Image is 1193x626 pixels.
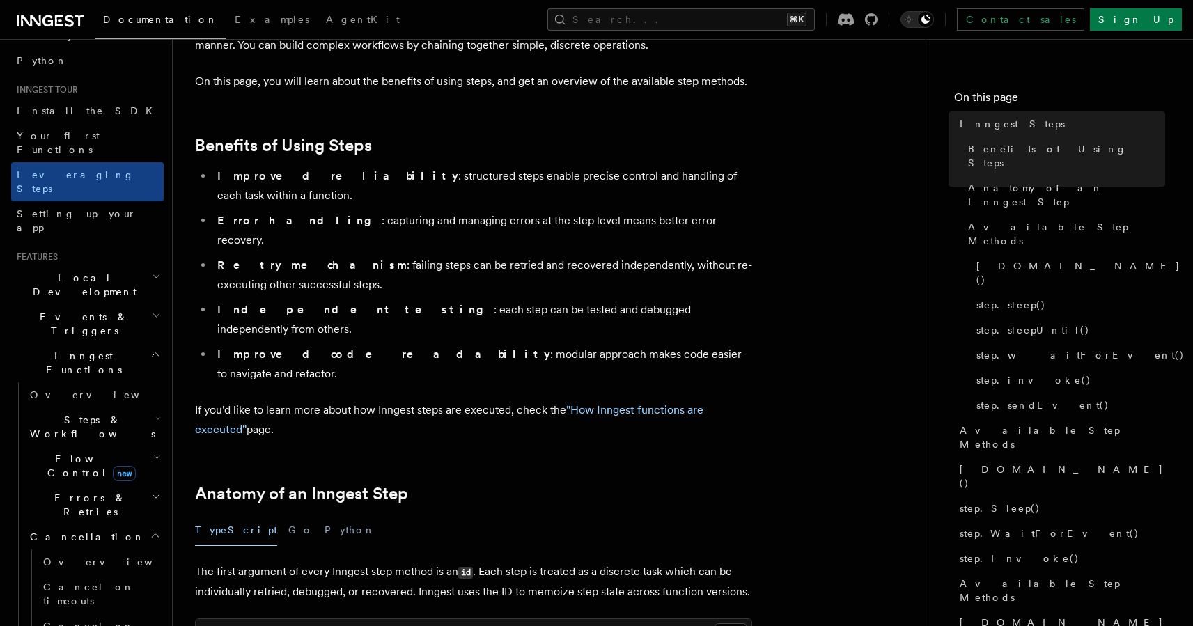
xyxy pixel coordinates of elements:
[217,258,407,272] strong: Retry mechanism
[24,413,155,441] span: Steps & Workflows
[11,310,152,338] span: Events & Triggers
[976,259,1180,287] span: [DOMAIN_NAME]()
[213,166,752,205] li: : structured steps enable precise control and handling of each task within a function.
[318,4,408,38] a: AgentKit
[971,292,1165,318] a: step.sleep()
[971,368,1165,393] a: step.invoke()
[213,256,752,295] li: : failing steps can be retried and recovered independently, without re-executing other successful...
[547,8,815,31] button: Search...⌘K
[24,485,164,524] button: Errors & Retries
[24,452,153,480] span: Flow Control
[103,14,218,25] span: Documentation
[971,343,1165,368] a: step.waitForEvent()
[971,393,1165,418] a: step.sendEvent()
[960,117,1065,131] span: Inngest Steps
[38,574,164,613] a: Cancel on timeouts
[976,348,1185,362] span: step.waitForEvent()
[17,105,161,116] span: Install the SDK
[17,169,134,194] span: Leveraging Steps
[11,84,78,95] span: Inngest tour
[226,4,318,38] a: Examples
[11,201,164,240] a: Setting up your app
[960,577,1165,604] span: Available Step Methods
[968,142,1165,170] span: Benefits of Using Steps
[217,347,550,361] strong: Improved code readability
[1090,8,1182,31] a: Sign Up
[458,567,473,579] code: id
[976,398,1109,412] span: step.sendEvent()
[24,407,164,446] button: Steps & Workflows
[968,181,1165,209] span: Anatomy of an Inngest Step
[954,571,1165,610] a: Available Step Methods
[24,524,164,549] button: Cancellation
[976,323,1090,337] span: step.sleepUntil()
[217,303,494,316] strong: Independent testing
[962,214,1165,253] a: Available Step Methods
[43,581,134,607] span: Cancel on timeouts
[976,298,1046,312] span: step.sleep()
[11,48,164,73] a: Python
[95,4,226,39] a: Documentation
[326,14,400,25] span: AgentKit
[900,11,934,28] button: Toggle dark mode
[195,562,752,602] p: The first argument of every Inngest step method is an . Each step is treated as a discrete task w...
[213,300,752,339] li: : each step can be tested and debugged independently from others.
[962,136,1165,175] a: Benefits of Using Steps
[962,175,1165,214] a: Anatomy of an Inngest Step
[213,345,752,384] li: : modular approach makes code easier to navigate and refactor.
[17,208,137,233] span: Setting up your app
[195,72,752,91] p: On this page, you will learn about the benefits of using steps, and get an overview of the availa...
[195,515,277,546] button: TypeScript
[11,123,164,162] a: Your first Functions
[235,14,309,25] span: Examples
[968,220,1165,248] span: Available Step Methods
[38,549,164,574] a: Overview
[960,423,1165,451] span: Available Step Methods
[971,253,1165,292] a: [DOMAIN_NAME]()
[787,13,806,26] kbd: ⌘K
[960,462,1165,490] span: [DOMAIN_NAME]()
[24,491,151,519] span: Errors & Retries
[11,343,164,382] button: Inngest Functions
[976,373,1091,387] span: step.invoke()
[195,136,372,155] a: Benefits of Using Steps
[11,251,58,263] span: Features
[24,382,164,407] a: Overview
[213,211,752,250] li: : capturing and managing errors at the step level means better error recovery.
[11,162,164,201] a: Leveraging Steps
[43,556,187,568] span: Overview
[195,484,408,503] a: Anatomy of an Inngest Step
[17,55,68,66] span: Python
[954,89,1165,111] h4: On this page
[954,496,1165,521] a: step.Sleep()
[113,466,136,481] span: new
[30,389,173,400] span: Overview
[217,169,458,182] strong: Improved reliability
[960,551,1079,565] span: step.Invoke()
[11,265,164,304] button: Local Development
[11,271,152,299] span: Local Development
[954,521,1165,546] a: step.WaitForEvent()
[24,446,164,485] button: Flow Controlnew
[954,418,1165,457] a: Available Step Methods
[11,304,164,343] button: Events & Triggers
[195,400,752,439] p: If you'd like to learn more about how Inngest steps are executed, check the page.
[960,526,1139,540] span: step.WaitForEvent()
[17,130,100,155] span: Your first Functions
[957,8,1084,31] a: Contact sales
[325,515,375,546] button: Python
[954,111,1165,136] a: Inngest Steps
[24,530,145,544] span: Cancellation
[288,515,313,546] button: Go
[960,501,1040,515] span: step.Sleep()
[971,318,1165,343] a: step.sleepUntil()
[11,98,164,123] a: Install the SDK
[217,214,382,227] strong: Error handling
[11,349,150,377] span: Inngest Functions
[954,457,1165,496] a: [DOMAIN_NAME]()
[954,546,1165,571] a: step.Invoke()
